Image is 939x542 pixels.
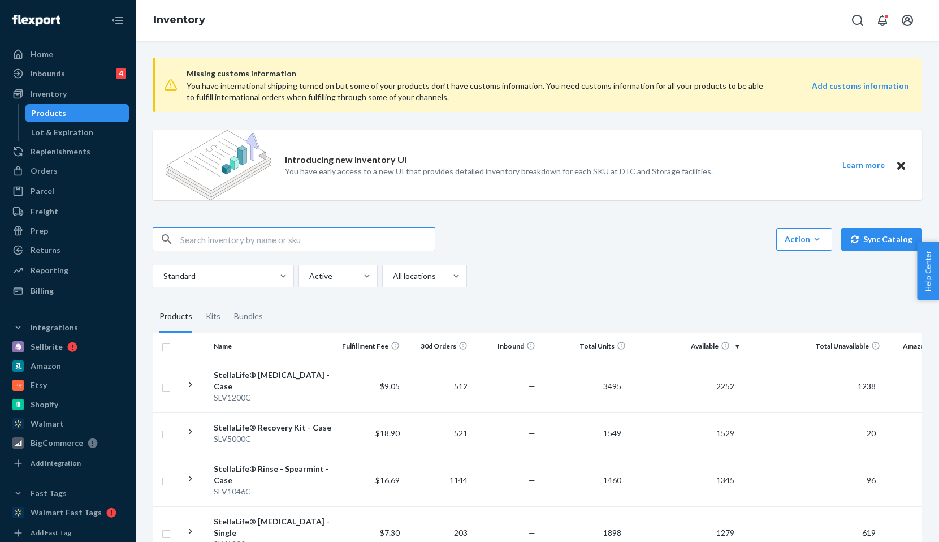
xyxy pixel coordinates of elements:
input: Search inventory by name or sku [180,228,435,251]
div: BigCommerce [31,437,83,449]
a: Lot & Expiration [25,123,129,141]
div: SLV1200C [214,392,332,403]
span: 1345 [712,475,739,485]
button: Action [776,228,832,251]
input: Standard [162,270,163,282]
th: Total Units [540,333,630,360]
div: Lot & Expiration [31,127,93,138]
a: Billing [7,282,129,300]
input: All locations [392,270,393,282]
span: — [529,381,535,391]
div: Freight [31,206,58,217]
div: Action [785,234,824,245]
span: $9.05 [380,381,400,391]
a: Add Integration [7,457,129,470]
div: Reporting [31,265,68,276]
a: Orders [7,162,129,180]
button: Fast Tags [7,484,129,502]
div: Etsy [31,380,47,391]
a: Walmart Fast Tags [7,504,129,522]
span: 20 [862,428,880,438]
a: Inventory [154,14,205,26]
button: Integrations [7,319,129,337]
div: StellaLife® Recovery Kit - Case [214,422,332,433]
th: Inbound [472,333,540,360]
a: Inbounds4 [7,64,129,83]
div: Fast Tags [31,488,67,499]
th: Available [630,333,743,360]
span: 1898 [599,528,626,537]
td: 512 [404,360,472,412]
span: 3495 [599,381,626,391]
strong: Add customs information [812,81,908,91]
a: Add customs information [812,80,908,103]
span: 1238 [853,381,880,391]
a: Shopify [7,395,129,414]
div: Inventory [31,88,67,100]
a: Products [25,104,129,122]
div: Prep [31,225,48,236]
button: Sync Catalog [841,228,922,251]
div: Products [159,301,192,333]
img: Flexport logo [12,15,60,26]
span: 1460 [599,475,626,485]
a: Etsy [7,376,129,394]
th: Name [209,333,336,360]
a: Amazon [7,357,129,375]
a: Add Fast Tag [7,526,129,540]
span: 1549 [599,428,626,438]
a: Prep [7,222,129,240]
span: — [529,428,535,438]
img: new-reports-banner-icon.82668bd98b6a51aee86340f2a7b77ae3.png [166,130,271,200]
a: Parcel [7,182,129,200]
span: 1529 [712,428,739,438]
div: SLV1046C [214,486,332,497]
p: You have early access to a new UI that provides detailed inventory breakdown for each SKU at DTC ... [285,166,713,177]
div: Inbounds [31,68,65,79]
div: StellaLife® Rinse - Spearmint - Case [214,463,332,486]
div: Amazon [31,360,61,372]
th: Total Unavailable [743,333,885,360]
ol: breadcrumbs [145,4,214,37]
span: — [529,528,535,537]
div: Shopify [31,399,58,410]
span: Missing customs information [187,67,908,80]
div: StellaLife® [MEDICAL_DATA] - Case [214,369,332,392]
button: Learn more [835,158,892,173]
span: 619 [858,528,880,537]
span: $16.69 [375,475,400,485]
div: Billing [31,285,54,296]
th: Fulfillment Fee [336,333,404,360]
div: Replenishments [31,146,90,157]
a: Sellbrite [7,338,129,356]
div: Home [31,49,53,60]
span: 1279 [712,528,739,537]
a: Replenishments [7,143,129,161]
div: Parcel [31,186,54,197]
p: Introducing new Inventory UI [285,153,406,166]
span: $7.30 [380,528,400,537]
button: Open notifications [871,9,894,32]
th: 30d Orders [404,333,472,360]
iframe: Opens a widget where you can chat to one of our agents [866,508,928,536]
div: Kits [206,301,220,333]
input: Active [308,270,309,282]
div: StellaLife® [MEDICAL_DATA] - Single [214,516,332,539]
div: You have international shipping turned on but some of your products don’t have customs informatio... [187,80,764,103]
span: — [529,475,535,485]
a: Freight [7,203,129,221]
td: 521 [404,412,472,454]
a: Reporting [7,261,129,279]
span: 96 [862,475,880,485]
div: Add Integration [31,458,81,468]
span: 2252 [712,381,739,391]
div: Returns [31,244,60,256]
span: $18.90 [375,428,400,438]
td: 1144 [404,454,472,506]
a: Inventory [7,85,129,103]
button: Close [894,158,908,173]
a: Home [7,45,129,63]
div: SLV5000C [214,433,332,445]
button: Help Center [917,242,939,300]
div: 4 [116,68,126,79]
